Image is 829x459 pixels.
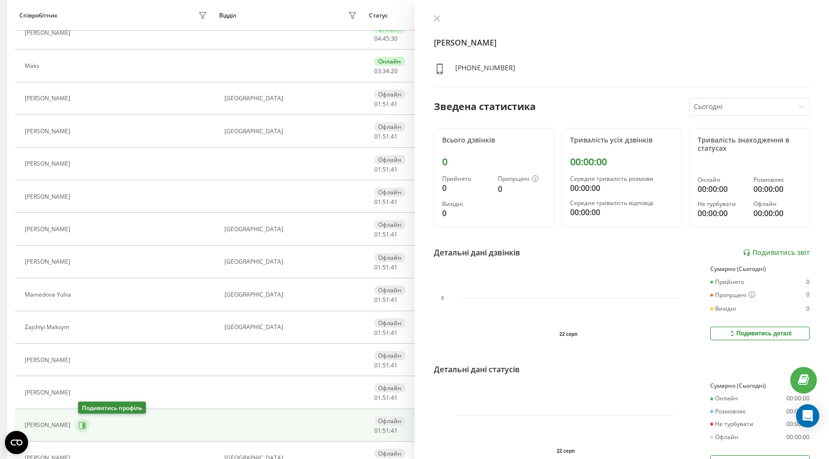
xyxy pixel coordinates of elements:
[374,165,381,174] span: 01
[441,296,444,301] text: 0
[391,132,398,141] span: 41
[374,35,398,42] div: : :
[383,394,389,402] span: 51
[224,258,359,265] div: [GEOGRAPHIC_DATA]
[374,231,398,238] div: : :
[570,206,674,218] div: 00:00:00
[374,297,398,303] div: : :
[224,324,359,331] div: [GEOGRAPHIC_DATA]
[25,226,73,233] div: [PERSON_NAME]
[224,128,359,135] div: [GEOGRAPHIC_DATA]
[374,132,381,141] span: 01
[383,361,389,369] span: 51
[498,183,546,195] div: 0
[698,201,746,207] div: Не турбувати
[391,427,398,435] span: 41
[570,136,674,144] div: Тривалість усіх дзвінків
[786,421,810,427] div: 00:00:00
[374,296,381,304] span: 01
[374,68,398,75] div: : :
[753,201,801,207] div: Офлайн
[374,100,381,108] span: 01
[786,395,810,402] div: 00:00:00
[442,207,490,219] div: 0
[78,402,146,414] div: Подивитись профіль
[374,67,381,75] span: 03
[25,324,72,331] div: Zajshlyi Maksym
[374,230,381,238] span: 01
[224,291,359,298] div: [GEOGRAPHIC_DATA]
[224,95,359,102] div: [GEOGRAPHIC_DATA]
[25,160,73,167] div: [PERSON_NAME]
[710,382,810,389] div: Сумарно (Сьогодні)
[442,156,546,168] div: 0
[391,100,398,108] span: 41
[374,253,405,262] div: Офлайн
[710,434,738,441] div: Офлайн
[391,230,398,238] span: 41
[374,133,398,140] div: : :
[383,230,389,238] span: 51
[710,421,753,427] div: Не турбувати
[391,67,398,75] span: 20
[5,431,28,454] button: Open CMP widget
[374,101,398,108] div: : :
[374,198,381,206] span: 01
[383,165,389,174] span: 51
[383,329,389,337] span: 51
[383,427,389,435] span: 51
[455,63,515,77] div: [PHONE_NUMBER]
[570,200,674,206] div: Середня тривалість відповіді
[391,198,398,206] span: 41
[570,156,674,168] div: 00:00:00
[374,263,381,271] span: 01
[374,166,398,173] div: : :
[374,329,381,337] span: 01
[383,100,389,108] span: 51
[728,330,792,337] div: Подивитись деталі
[25,128,73,135] div: [PERSON_NAME]
[753,207,801,219] div: 00:00:00
[374,416,405,426] div: Офлайн
[25,63,42,69] div: Maks
[374,383,405,393] div: Офлайн
[570,182,674,194] div: 00:00:00
[434,247,520,258] div: Детальні дані дзвінків
[25,95,73,102] div: [PERSON_NAME]
[374,351,405,360] div: Офлайн
[710,395,738,402] div: Онлайн
[391,329,398,337] span: 41
[374,155,405,164] div: Офлайн
[442,136,546,144] div: Всього дзвінків
[374,199,398,206] div: : :
[442,182,490,194] div: 0
[391,165,398,174] span: 41
[25,193,73,200] div: [PERSON_NAME]
[796,404,819,427] div: Open Intercom Messenger
[391,361,398,369] span: 41
[698,176,746,183] div: Онлайн
[753,176,801,183] div: Розмовляє
[369,12,388,19] div: Статус
[374,330,398,336] div: : :
[374,34,381,43] span: 04
[442,201,490,207] div: Вихідні
[442,175,490,182] div: Прийнято
[698,183,746,195] div: 00:00:00
[383,296,389,304] span: 51
[224,226,359,233] div: [GEOGRAPHIC_DATA]
[806,305,810,312] div: 0
[374,220,405,229] div: Офлайн
[391,394,398,402] span: 41
[374,122,405,131] div: Офлайн
[219,12,236,19] div: Відділ
[753,183,801,195] div: 00:00:00
[383,263,389,271] span: 51
[434,364,520,375] div: Детальні дані статусів
[383,34,389,43] span: 45
[19,12,58,19] div: Співробітник
[434,37,810,48] h4: [PERSON_NAME]
[559,332,577,337] text: 22 серп
[710,279,744,285] div: Прийнято
[710,327,810,340] button: Подивитись деталі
